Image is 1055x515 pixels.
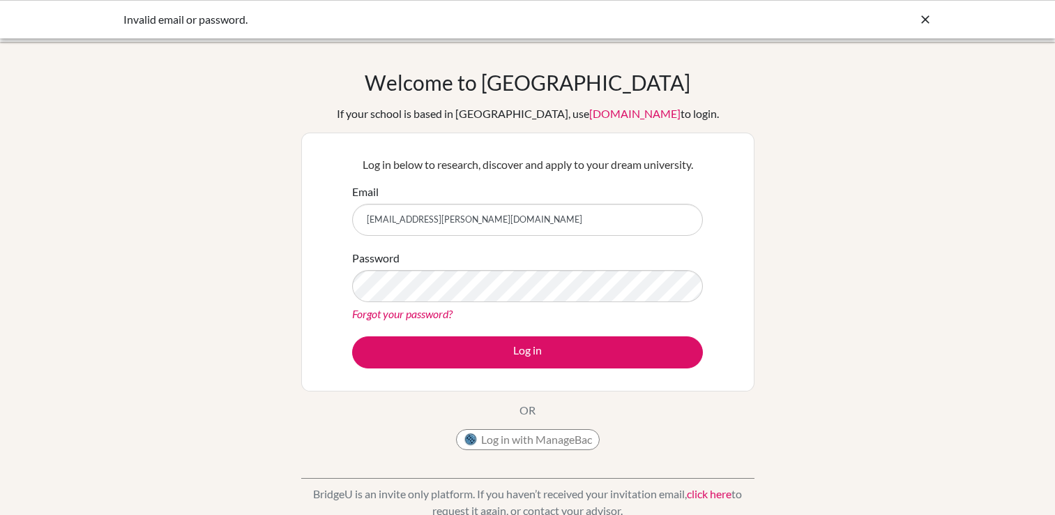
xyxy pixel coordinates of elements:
[352,156,703,173] p: Log in below to research, discover and apply to your dream university.
[352,307,453,320] a: Forgot your password?
[337,105,719,122] div: If your school is based in [GEOGRAPHIC_DATA], use to login.
[456,429,600,450] button: Log in with ManageBac
[589,107,681,120] a: [DOMAIN_NAME]
[519,402,536,419] p: OR
[352,336,703,368] button: Log in
[365,70,690,95] h1: Welcome to [GEOGRAPHIC_DATA]
[687,487,731,500] a: click here
[123,11,723,28] div: Invalid email or password.
[352,250,400,267] label: Password
[352,184,379,200] label: Email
